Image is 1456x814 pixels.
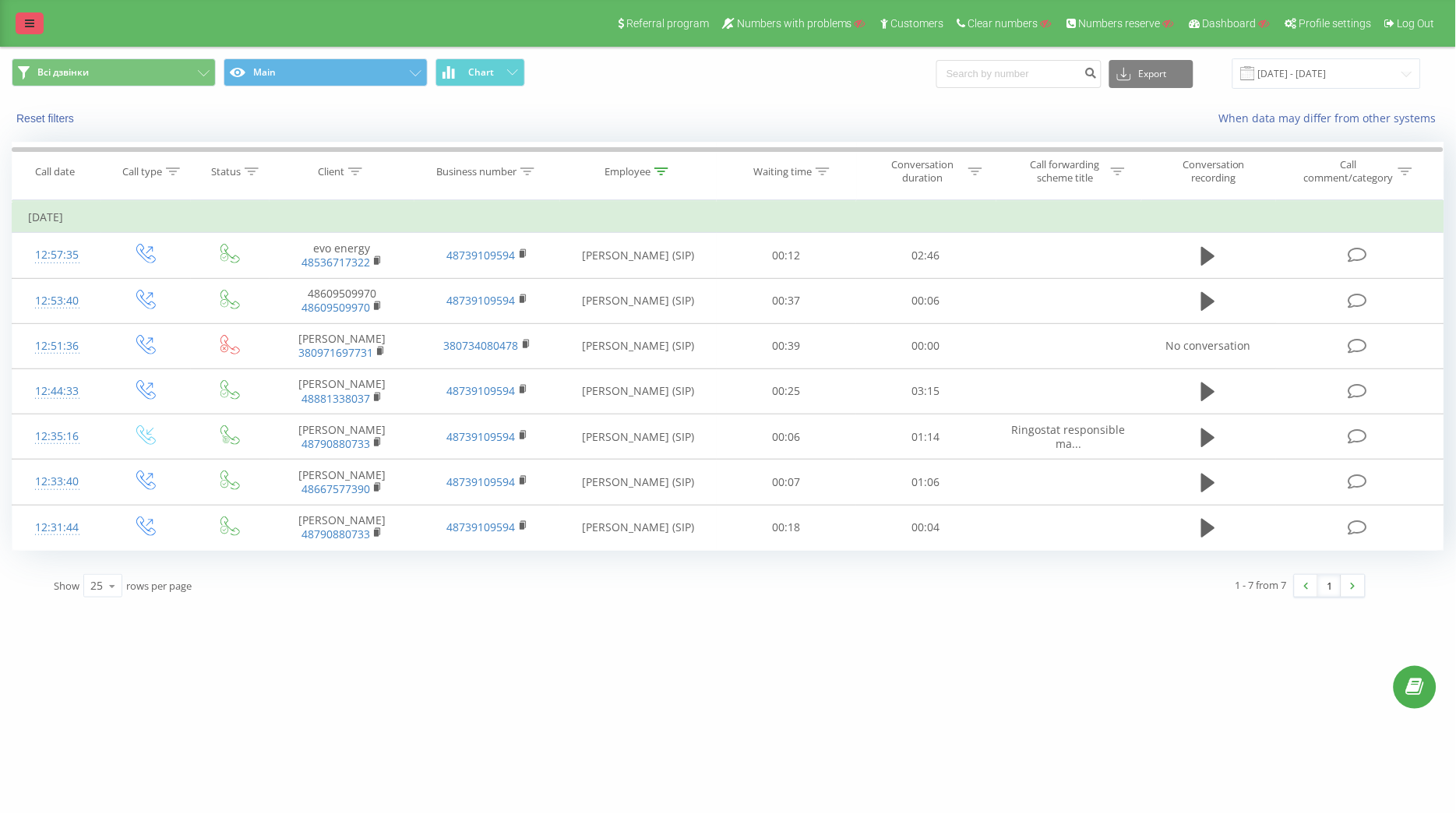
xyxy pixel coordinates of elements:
button: Export [1109,60,1193,88]
td: evo energy [270,233,415,278]
div: 12:44:33 [28,376,86,407]
td: 01:06 [856,460,996,505]
button: Всі дзвінки [12,58,216,86]
span: rows per page [126,579,192,593]
a: 1 [1318,575,1341,597]
div: 12:53:40 [28,286,86,316]
div: Business number [436,165,516,178]
td: 48609509970 [270,278,415,323]
input: Search by number [936,60,1102,88]
a: 48739109594 [447,474,516,489]
a: 48536717322 [301,255,370,270]
div: Conversation duration [881,158,964,185]
td: [PERSON_NAME] (SIP) [560,505,717,550]
span: Chart [468,67,494,78]
div: 12:33:40 [28,467,86,497]
a: 48790880733 [301,527,370,541]
span: Dashboard [1203,17,1257,30]
td: [PERSON_NAME] (SIP) [560,278,717,323]
td: 00:07 [717,460,856,505]
a: 48609509970 [301,300,370,315]
a: 48739109594 [447,520,516,534]
a: 48739109594 [447,248,516,263]
span: Customers [891,17,944,30]
td: [PERSON_NAME] (SIP) [560,368,717,414]
span: Clear numbers [968,17,1038,30]
span: Numbers reserve [1079,17,1161,30]
div: Call type [122,165,162,178]
button: Main [224,58,428,86]
a: 380734080478 [444,338,519,353]
span: Show [54,579,79,593]
td: [PERSON_NAME] [270,414,415,460]
td: 03:15 [856,368,996,414]
td: [PERSON_NAME] [270,505,415,550]
span: Всі дзвінки [37,66,89,79]
td: [PERSON_NAME] (SIP) [560,233,717,278]
span: No conversation [1166,338,1251,353]
td: 00:12 [717,233,856,278]
a: 48739109594 [447,429,516,444]
td: 01:14 [856,414,996,460]
td: [PERSON_NAME] [270,460,415,505]
div: Status [211,165,241,178]
td: [PERSON_NAME] [270,323,415,368]
td: [DATE] [12,202,1444,233]
td: 00:25 [717,368,856,414]
td: 00:06 [717,414,856,460]
td: 00:37 [717,278,856,323]
a: 48790880733 [301,436,370,451]
span: Referral program [626,17,709,30]
a: 48667577390 [301,481,370,496]
button: Reset filters [12,111,82,125]
div: Call comment/category [1303,158,1394,185]
div: 25 [90,578,103,594]
div: 1 - 7 from 7 [1236,577,1287,593]
div: Call forwarding scheme title [1024,158,1107,185]
div: Waiting time [753,165,812,178]
div: 12:31:44 [28,513,86,543]
div: 12:51:36 [28,331,86,361]
span: Profile settings [1299,17,1372,30]
span: Numbers with problems [737,17,852,30]
span: Log Out [1398,17,1435,30]
a: 48881338037 [301,391,370,406]
a: 48739109594 [447,383,516,398]
div: 12:57:35 [28,240,86,270]
div: Employee [605,165,650,178]
span: Ringostat responsible ma... [1012,422,1126,451]
td: [PERSON_NAME] [270,368,415,414]
td: 00:39 [717,323,856,368]
div: Call date [35,165,75,178]
a: 48739109594 [447,293,516,308]
td: 00:06 [856,278,996,323]
div: 12:35:16 [28,421,86,452]
td: [PERSON_NAME] (SIP) [560,414,717,460]
td: 00:18 [717,505,856,550]
button: Chart [435,58,525,86]
td: 02:46 [856,233,996,278]
div: Conversation recording [1163,158,1264,185]
td: [PERSON_NAME] (SIP) [560,460,717,505]
td: 00:00 [856,323,996,368]
div: Client [318,165,344,178]
td: 00:04 [856,505,996,550]
a: When data may differ from other systems [1219,111,1444,125]
td: [PERSON_NAME] (SIP) [560,323,717,368]
a: 380971697731 [298,345,373,360]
